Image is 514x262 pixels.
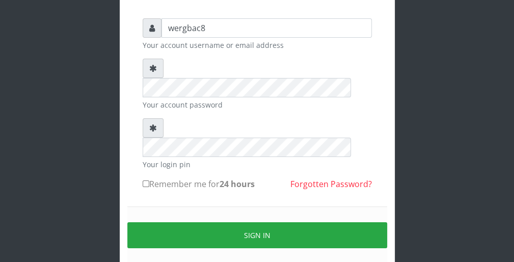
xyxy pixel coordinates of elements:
label: Remember me for [143,178,255,190]
small: Your account password [143,99,372,110]
small: Your account username or email address [143,40,372,50]
a: Forgotten Password? [290,178,372,190]
button: Sign in [127,222,387,248]
small: Your login pin [143,159,372,170]
b: 24 hours [220,178,255,190]
input: Remember me for24 hours [143,180,149,187]
input: Username or email address [161,18,372,38]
